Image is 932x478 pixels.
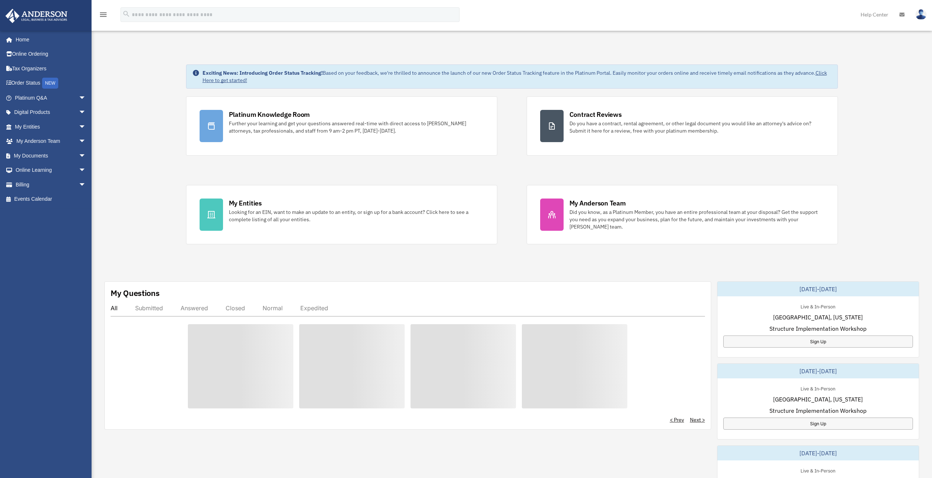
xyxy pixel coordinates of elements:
[111,304,118,312] div: All
[795,466,841,474] div: Live & In-Person
[5,177,97,192] a: Billingarrow_drop_down
[723,418,913,430] a: Sign Up
[229,208,484,223] div: Looking for an EIN, want to make an update to an entity, or sign up for a bank account? Click her...
[135,304,163,312] div: Submitted
[122,10,130,18] i: search
[773,313,863,322] span: [GEOGRAPHIC_DATA], [US_STATE]
[723,336,913,348] a: Sign Up
[42,78,58,89] div: NEW
[717,446,919,460] div: [DATE]-[DATE]
[690,416,705,423] a: Next >
[670,416,684,423] a: < Prev
[99,13,108,19] a: menu
[5,105,97,120] a: Digital Productsarrow_drop_down
[111,288,160,299] div: My Questions
[773,395,863,404] span: [GEOGRAPHIC_DATA], [US_STATE]
[769,324,866,333] span: Structure Implementation Workshop
[79,90,93,105] span: arrow_drop_down
[79,119,93,134] span: arrow_drop_down
[5,61,97,76] a: Tax Organizers
[5,192,97,207] a: Events Calendar
[79,177,93,192] span: arrow_drop_down
[181,304,208,312] div: Answered
[795,302,841,310] div: Live & In-Person
[203,69,832,84] div: Based on your feedback, we're thrilled to announce the launch of our new Order Status Tracking fe...
[569,199,626,208] div: My Anderson Team
[717,364,919,378] div: [DATE]-[DATE]
[79,148,93,163] span: arrow_drop_down
[79,105,93,120] span: arrow_drop_down
[5,90,97,105] a: Platinum Q&Aarrow_drop_down
[795,384,841,392] div: Live & In-Person
[203,70,323,76] strong: Exciting News: Introducing Order Status Tracking!
[5,134,97,149] a: My Anderson Teamarrow_drop_down
[229,120,484,134] div: Further your learning and get your questions answered real-time with direct access to [PERSON_NAM...
[5,76,97,91] a: Order StatusNEW
[5,163,97,178] a: Online Learningarrow_drop_down
[527,185,838,244] a: My Anderson Team Did you know, as a Platinum Member, you have an entire professional team at your...
[5,47,97,62] a: Online Ordering
[229,110,310,119] div: Platinum Knowledge Room
[79,163,93,178] span: arrow_drop_down
[527,96,838,156] a: Contract Reviews Do you have a contract, rental agreement, or other legal document you would like...
[569,120,824,134] div: Do you have a contract, rental agreement, or other legal document you would like an attorney's ad...
[229,199,262,208] div: My Entities
[5,119,97,134] a: My Entitiesarrow_drop_down
[79,134,93,149] span: arrow_drop_down
[226,304,245,312] div: Closed
[3,9,70,23] img: Anderson Advisors Platinum Portal
[569,110,622,119] div: Contract Reviews
[203,70,827,84] a: Click Here to get started!
[186,185,497,244] a: My Entities Looking for an EIN, want to make an update to an entity, or sign up for a bank accoun...
[717,282,919,296] div: [DATE]-[DATE]
[916,9,927,20] img: User Pic
[569,208,824,230] div: Did you know, as a Platinum Member, you have an entire professional team at your disposal? Get th...
[5,32,93,47] a: Home
[186,96,497,156] a: Platinum Knowledge Room Further your learning and get your questions answered real-time with dire...
[263,304,283,312] div: Normal
[769,406,866,415] span: Structure Implementation Workshop
[300,304,328,312] div: Expedited
[5,148,97,163] a: My Documentsarrow_drop_down
[99,10,108,19] i: menu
